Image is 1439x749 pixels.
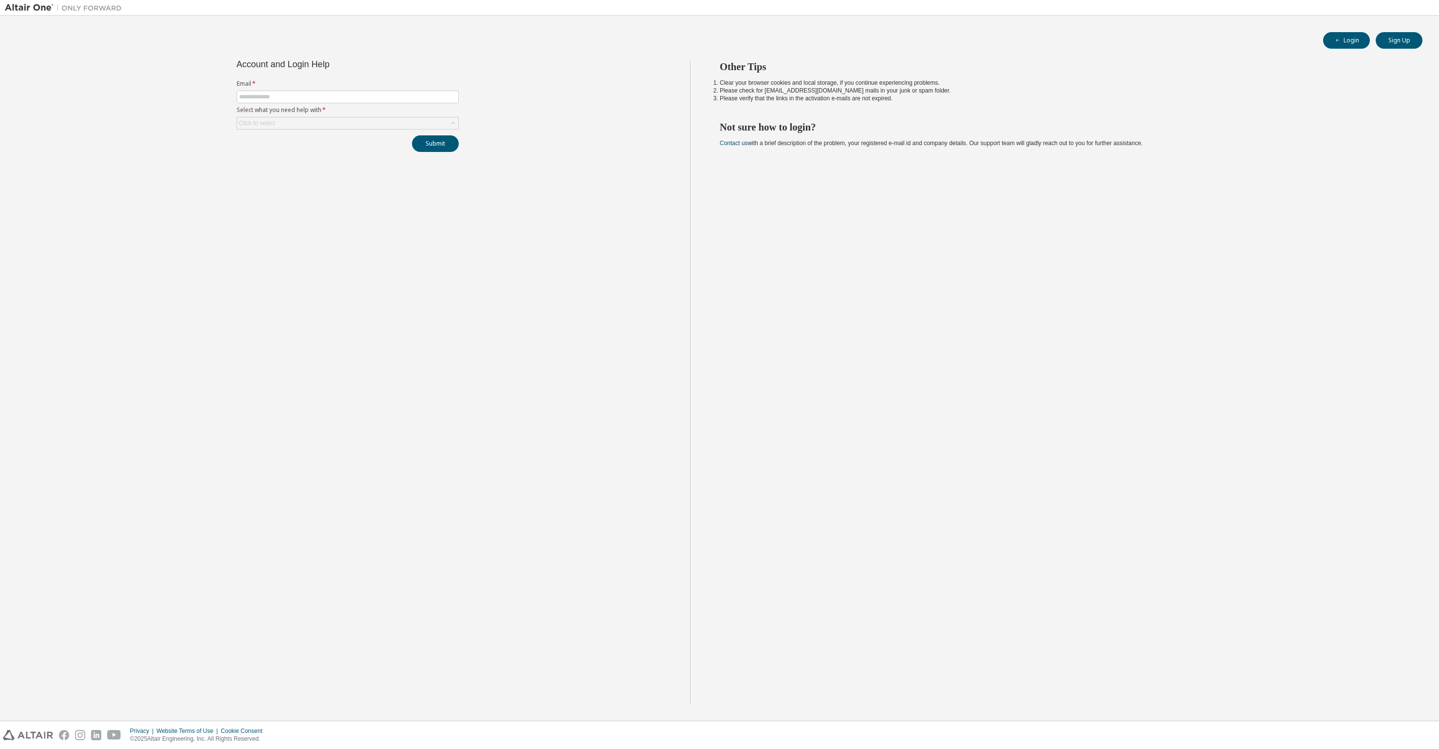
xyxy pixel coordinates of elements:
[720,79,1405,87] li: Clear your browser cookies and local storage, if you continue experiencing problems.
[720,121,1405,133] h2: Not sure how to login?
[91,730,101,740] img: linkedin.svg
[720,94,1405,102] li: Please verify that the links in the activation e-mails are not expired.
[720,140,1142,147] span: with a brief description of the problem, your registered e-mail id and company details. Our suppo...
[720,87,1405,94] li: Please check for [EMAIL_ADDRESS][DOMAIN_NAME] mails in your junk or spam folder.
[59,730,69,740] img: facebook.svg
[237,80,459,88] label: Email
[237,106,459,114] label: Select what you need help with
[156,727,221,735] div: Website Terms of Use
[720,140,748,147] a: Contact us
[5,3,127,13] img: Altair One
[720,60,1405,73] h2: Other Tips
[412,135,459,152] button: Submit
[1323,32,1370,49] button: Login
[3,730,53,740] img: altair_logo.svg
[130,727,156,735] div: Privacy
[237,117,458,129] div: Click to select
[130,735,268,743] p: © 2025 Altair Engineering, Inc. All Rights Reserved.
[75,730,85,740] img: instagram.svg
[239,119,275,127] div: Click to select
[221,727,268,735] div: Cookie Consent
[107,730,121,740] img: youtube.svg
[237,60,414,68] div: Account and Login Help
[1376,32,1422,49] button: Sign Up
